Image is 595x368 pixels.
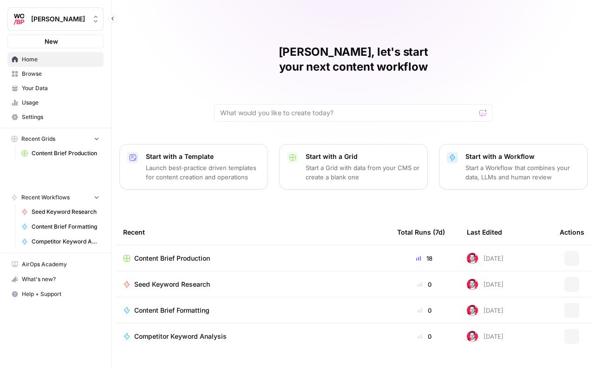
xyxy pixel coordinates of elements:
img: w8ckedtwg9ivebvovb8e9p9crkt2 [467,305,478,316]
button: Workspace: Wilson Cooke [7,7,104,31]
button: What's new? [7,272,104,287]
button: Recent Grids [7,132,104,146]
img: w8ckedtwg9ivebvovb8e9p9crkt2 [467,331,478,342]
span: Content Brief Production [32,149,99,158]
a: Seed Keyword Research [123,280,382,289]
p: Start a Workflow that combines your data, LLMs and human review [465,163,580,182]
a: Settings [7,110,104,125]
div: 0 [397,306,452,315]
a: Usage [7,95,104,110]
div: [DATE] [467,305,503,316]
div: [DATE] [467,279,503,290]
button: Start with a GridStart a Grid with data from your CMS or create a blank one [279,144,428,190]
a: Competitor Keyword Analysis [17,234,104,249]
h1: [PERSON_NAME], let's start your next content workflow [214,45,493,74]
img: w8ckedtwg9ivebvovb8e9p9crkt2 [467,279,478,290]
div: Recent [123,219,382,245]
p: Start a Grid with data from your CMS or create a blank one [306,163,420,182]
span: Competitor Keyword Analysis [134,332,227,341]
button: Recent Workflows [7,191,104,204]
span: Help + Support [22,290,99,298]
div: 0 [397,332,452,341]
div: 18 [397,254,452,263]
a: Content Brief Production [123,254,382,263]
span: New [45,37,58,46]
button: Help + Support [7,287,104,302]
p: Launch best-practice driven templates for content creation and operations [146,163,260,182]
span: Seed Keyword Research [134,280,210,289]
span: [PERSON_NAME] [31,14,87,24]
span: Content Brief Formatting [32,223,99,231]
img: Wilson Cooke Logo [11,11,27,27]
span: Settings [22,113,99,121]
a: Content Brief Formatting [17,219,104,234]
span: Recent Workflows [21,193,70,202]
span: Usage [22,99,99,107]
input: What would you like to create today? [220,108,476,118]
a: Content Brief Formatting [123,306,382,315]
a: Seed Keyword Research [17,204,104,219]
span: Competitor Keyword Analysis [32,237,99,246]
span: Home [22,55,99,64]
p: Start with a Workflow [465,152,580,161]
div: What's new? [8,272,103,286]
a: Your Data [7,81,104,96]
div: Actions [560,219,584,245]
div: Last Edited [467,219,502,245]
p: Start with a Grid [306,152,420,161]
div: [DATE] [467,253,503,264]
div: 0 [397,280,452,289]
span: AirOps Academy [22,260,99,269]
span: Recent Grids [21,135,55,143]
a: Home [7,52,104,67]
img: w8ckedtwg9ivebvovb8e9p9crkt2 [467,253,478,264]
a: Content Brief Production [17,146,104,161]
span: Seed Keyword Research [32,208,99,216]
div: Total Runs (7d) [397,219,445,245]
span: Content Brief Production [134,254,210,263]
span: Browse [22,70,99,78]
span: Your Data [22,84,99,92]
a: Competitor Keyword Analysis [123,332,382,341]
button: Start with a WorkflowStart a Workflow that combines your data, LLMs and human review [439,144,588,190]
span: Content Brief Formatting [134,306,209,315]
button: New [7,34,104,48]
a: Browse [7,66,104,81]
p: Start with a Template [146,152,260,161]
a: AirOps Academy [7,257,104,272]
button: Start with a TemplateLaunch best-practice driven templates for content creation and operations [119,144,268,190]
div: [DATE] [467,331,503,342]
